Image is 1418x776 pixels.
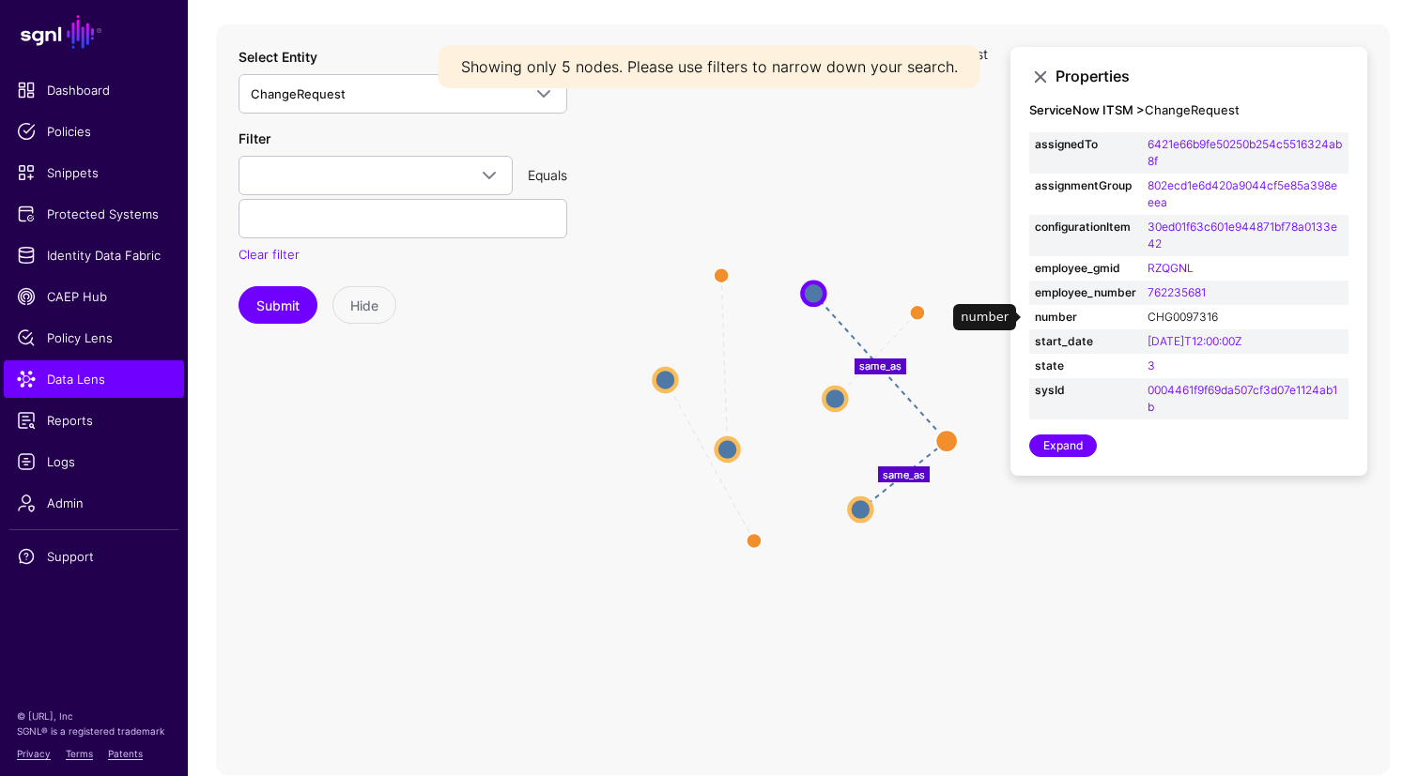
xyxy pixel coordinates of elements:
text: same_as [883,467,925,480]
strong: configurationItem [1035,219,1136,236]
strong: start_date [1035,333,1136,350]
h3: Properties [1056,68,1349,85]
span: Snippets [17,163,171,182]
button: Hide [332,286,396,324]
a: Reports [4,402,184,439]
button: Submit [239,286,317,324]
span: Identity Data Fabric [17,246,171,265]
a: Identity Data Fabric [4,236,184,274]
span: Reports [17,411,171,430]
strong: number [1035,309,1136,326]
div: Equals [520,165,575,185]
a: 3 [1148,358,1155,373]
a: Policy Lens [4,319,184,357]
strong: employee_number [1035,284,1136,301]
a: Protected Systems [4,195,184,233]
a: Privacy [17,748,51,759]
a: Terms [66,748,93,759]
a: Clear filter [239,247,300,262]
a: 0004461f9f69da507cf3d07e1124ab1b [1148,383,1337,414]
a: 802ecd1e6d420a9044cf5e85a398eeea [1148,178,1337,209]
strong: ServiceNow ITSM > [1029,102,1145,117]
a: SGNL [11,11,177,53]
div: number [953,304,1016,330]
a: Admin [4,484,184,522]
a: Snippets [4,154,184,191]
span: CAEP Hub [17,287,171,306]
span: Dashboard [17,81,171,99]
h4: ChangeRequest [1029,103,1349,118]
a: 762235681 [1148,285,1206,299]
strong: state [1035,358,1136,374]
a: CHG0097316 [1148,310,1218,324]
strong: assignedTo [1035,136,1136,153]
a: CAEP Hub [4,278,184,315]
span: Policy Lens [17,328,171,347]
a: Patents [108,748,143,759]
span: Protected Systems [17,205,171,223]
a: Data Lens [4,360,184,398]
a: RZQGNL [1148,261,1194,275]
a: Dashboard [4,71,184,109]
span: Logs [17,452,171,471]
span: ChangeRequest [251,86,346,101]
a: Policies [4,113,184,150]
a: Expand [1029,434,1097,457]
span: Data Lens [17,370,171,388]
strong: sysId [1035,382,1136,399]
p: SGNL® is a registered trademark [17,723,171,738]
text: same_as [859,359,902,373]
a: Logs [4,443,184,480]
span: Admin [17,494,171,512]
a: [DATE]T12:00:00Z [1148,334,1241,348]
a: 30ed01f63c601e944871bf78a0133e42 [1148,220,1337,251]
strong: employee_gmid [1035,260,1136,277]
label: Select Entity [239,47,317,67]
p: © [URL], Inc [17,708,171,723]
span: Policies [17,122,171,141]
strong: assignmentGroup [1035,177,1136,194]
span: Support [17,547,171,566]
a: 6421e66b9fe50250b254c5516324ab8f [1148,137,1342,168]
label: Filter [239,129,270,148]
div: Showing only 5 nodes. Please use filters to narrow down your search. [439,45,980,88]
